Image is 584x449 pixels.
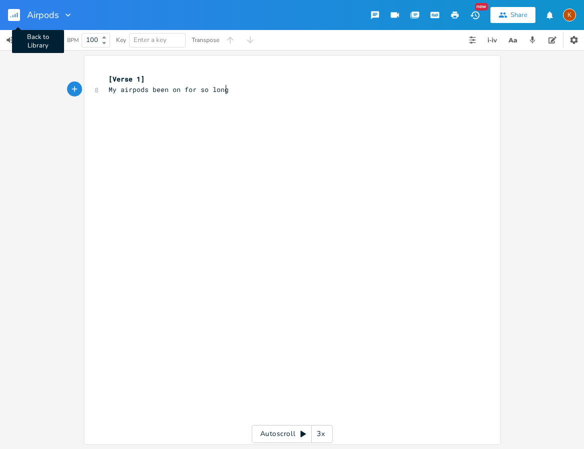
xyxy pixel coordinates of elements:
span: Enter a key [134,35,167,44]
button: Share [490,7,535,23]
span: My airpods been on for so long [109,85,229,94]
span: [Verse 1] [109,74,145,83]
div: Autoscroll [252,425,333,443]
div: New [475,3,488,10]
div: 3x [312,425,330,443]
button: New [465,6,485,24]
div: Transpose [192,37,219,43]
div: Kat [563,8,576,21]
div: Share [510,10,527,19]
button: K [563,3,576,26]
span: Airpods [27,10,59,19]
div: BPM [67,37,79,43]
div: Key [116,37,126,43]
button: Back to Library [8,3,28,27]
